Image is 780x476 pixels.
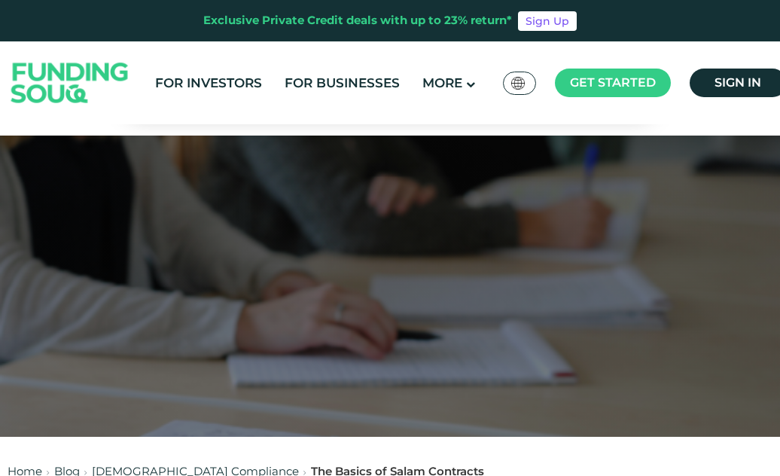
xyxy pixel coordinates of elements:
[151,71,266,96] a: For Investors
[281,71,404,96] a: For Businesses
[511,77,525,90] img: SA Flag
[570,75,656,90] span: Get started
[203,12,512,29] div: Exclusive Private Credit deals with up to 23% return*
[714,75,761,90] span: Sign in
[518,11,577,31] a: Sign Up
[422,75,462,90] span: More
